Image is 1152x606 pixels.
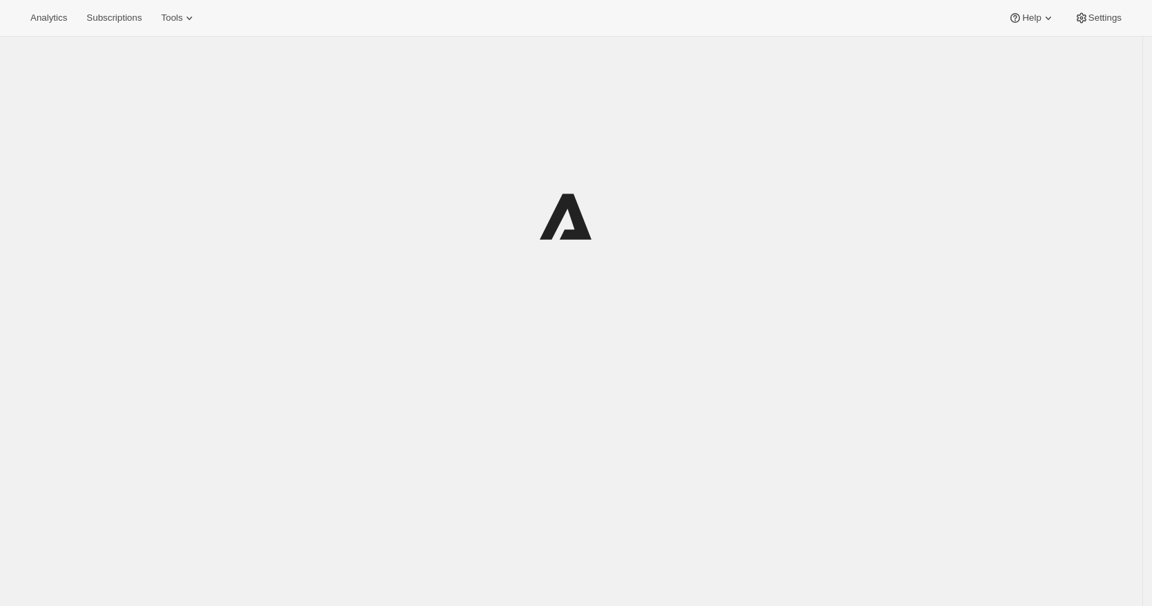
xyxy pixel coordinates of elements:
button: Analytics [22,8,75,28]
span: Subscriptions [86,12,142,23]
span: Analytics [30,12,67,23]
span: Help [1022,12,1041,23]
span: Tools [161,12,182,23]
button: Settings [1066,8,1130,28]
button: Subscriptions [78,8,150,28]
button: Tools [153,8,205,28]
button: Help [1000,8,1063,28]
span: Settings [1088,12,1122,23]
